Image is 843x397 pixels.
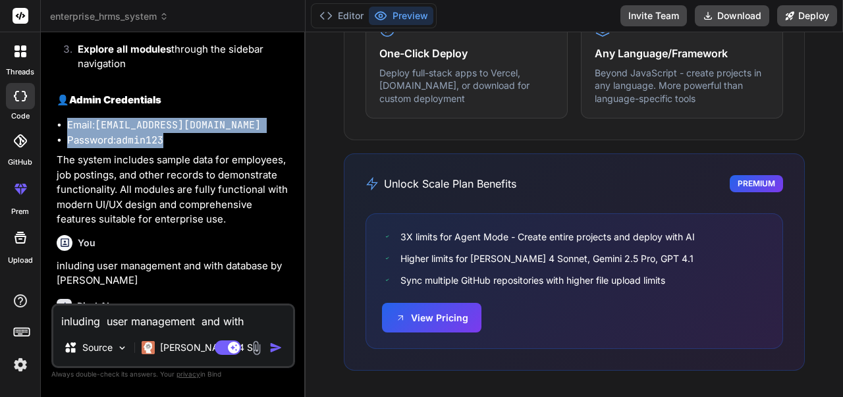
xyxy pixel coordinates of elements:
button: Editor [314,7,369,25]
p: The system includes sample data for employees, job postings, and other records to demonstrate fun... [57,153,292,227]
label: GitHub [8,157,32,168]
h4: One-Click Deploy [379,45,554,61]
img: Claude 4 Sonnet [142,341,155,354]
span: privacy [177,370,200,378]
p: Always double-check its answers. Your in Bind [51,368,295,381]
h3: Unlock Scale Plan Benefits [366,176,516,192]
span: 3X limits for Agent Mode - Create entire projects and deploy with AI [400,230,695,244]
span: Sync multiple GitHub repositories with higher file upload limits [400,273,665,287]
li: Password: [67,133,292,148]
button: Preview [369,7,433,25]
p: inluding user management and with database by [PERSON_NAME] [57,259,292,288]
button: Download [695,5,769,26]
code: [EMAIL_ADDRESS][DOMAIN_NAME] [95,119,261,132]
h2: 👤 [57,93,292,108]
label: threads [6,66,34,78]
div: Premium [730,175,783,192]
li: through the sidebar navigation [67,42,292,72]
p: Beyond JavaScript - create projects in any language. More powerful than language-specific tools [595,66,769,105]
code: admin123 [116,134,163,147]
p: Deploy full-stack apps to Vercel, [DOMAIN_NAME], or download for custom deployment [379,66,554,105]
label: prem [11,206,29,217]
strong: Explore all modules [78,43,171,55]
button: Deploy [777,5,837,26]
li: Email: [67,118,292,133]
h6: You [78,236,95,250]
h6: Bind AI [77,300,109,313]
h4: Any Language/Framework [595,45,769,61]
button: Invite Team [620,5,687,26]
strong: Admin Credentials [69,93,161,106]
img: settings [9,354,32,376]
img: icon [269,341,283,354]
img: attachment [249,340,264,356]
label: Upload [8,255,33,266]
span: enterprise_hrms_system [50,10,169,23]
p: [PERSON_NAME] 4 S.. [160,341,258,354]
p: Source [82,341,113,354]
span: Higher limits for [PERSON_NAME] 4 Sonnet, Gemini 2.5 Pro, GPT 4.1 [400,251,693,265]
button: View Pricing [382,303,481,332]
img: Pick Models [117,342,128,354]
label: code [11,111,30,122]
